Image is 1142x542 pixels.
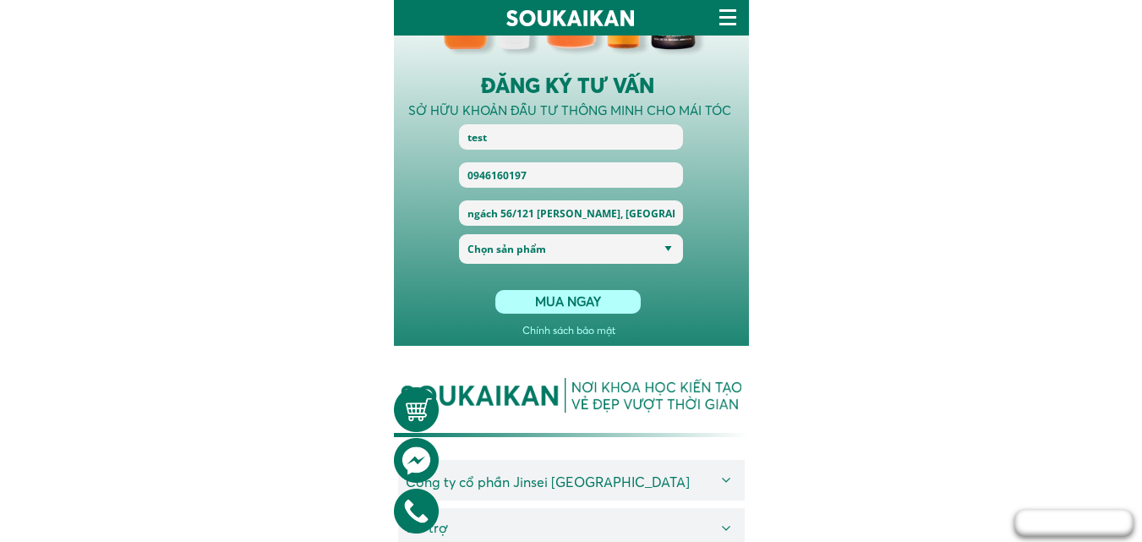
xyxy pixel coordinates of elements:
input: Địa chỉ nhận hàng [463,200,679,225]
div: SỞ HỮU KHOẢN ĐẦU TƯ THÔNG MINH CHO MÁI TÓC [408,102,735,119]
div: ĐĂNG KÝ TƯ VẤN [481,68,877,102]
input: Họ và Tên [463,124,679,149]
h3: Chính sách bảo mật [522,322,620,338]
input: Số điện thoại [463,162,679,187]
p: MUA NGAY [491,289,644,315]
